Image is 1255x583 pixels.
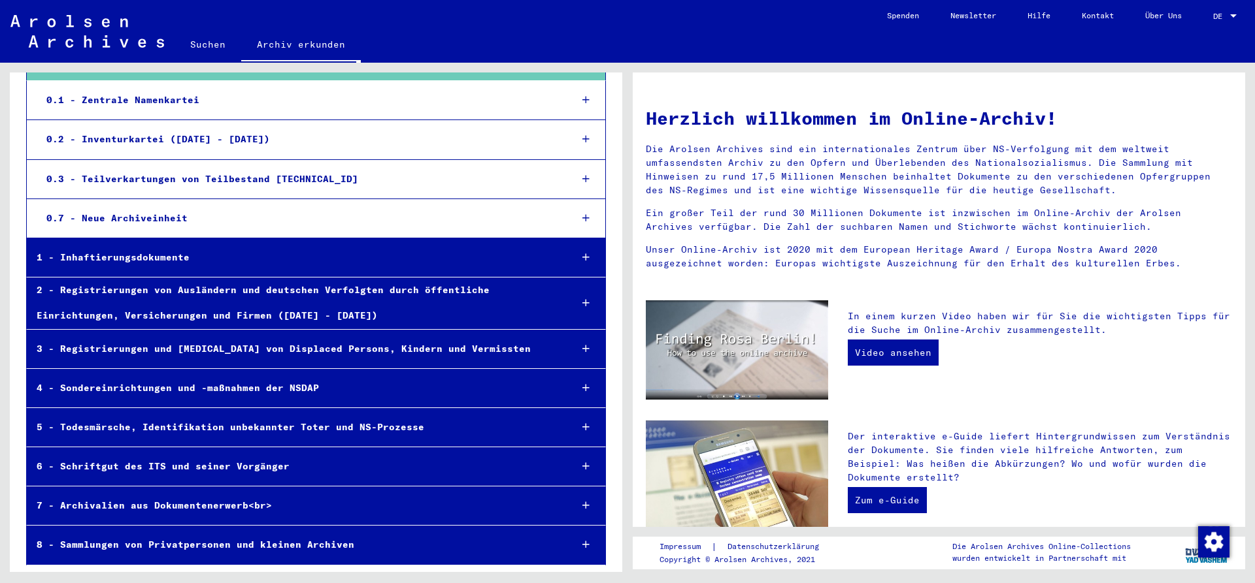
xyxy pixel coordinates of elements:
p: wurden entwickelt in Partnerschaft mit [952,552,1131,564]
img: Zustimmung ändern [1198,526,1230,558]
h1: Herzlich willkommen im Online-Archiv! [646,104,1232,132]
div: 8 - Sammlungen von Privatpersonen und kleinen Archiven [27,532,560,558]
a: Datenschutzerklärung [717,540,835,554]
p: Die Arolsen Archives sind ein internationales Zentrum über NS-Verfolgung mit dem weltweit umfasse... [646,142,1232,197]
img: eguide.jpg [646,420,828,542]
div: 1 - Inhaftierungsdokumente [27,245,560,270]
div: 7 - Archivalien aus Dokumentenerwerb<br> [27,493,560,518]
img: video.jpg [646,300,828,400]
img: yv_logo.png [1182,536,1231,569]
div: 5 - Todesmärsche, Identifikation unbekannter Toter und NS-Prozesse [27,415,560,440]
span: DE [1213,12,1228,21]
div: 6 - Schriftgut des ITS und seiner Vorgänger [27,454,560,479]
div: 2 - Registrierungen von Ausländern und deutschen Verfolgten durch öffentliche Einrichtungen, Vers... [27,277,560,328]
div: 0.7 - Neue Archiveinheit [37,206,560,231]
a: Archiv erkunden [241,29,361,63]
div: 4 - Sondereinrichtungen und -maßnahmen der NSDAP [27,375,560,401]
a: Impressum [660,540,711,554]
div: 0.2 - Inventurkartei ([DATE] - [DATE]) [37,127,560,152]
p: In einem kurzen Video haben wir für Sie die wichtigsten Tipps für die Suche im Online-Archiv zusa... [848,309,1232,337]
div: 0.3 - Teilverkartungen von Teilbestand [TECHNICAL_ID] [37,166,560,192]
div: | [660,540,835,554]
p: Ein großer Teil der rund 30 Millionen Dokumente ist inzwischen im Online-Archiv der Arolsen Archi... [646,206,1232,234]
a: Zum e-Guide [848,487,927,513]
p: Unser Online-Archiv ist 2020 mit dem European Heritage Award / Europa Nostra Award 2020 ausgezeic... [646,243,1232,270]
a: Suchen [175,29,241,60]
p: Die Arolsen Archives Online-Collections [952,541,1131,552]
div: 0.1 - Zentrale Namenkartei [37,87,560,113]
p: Copyright © Arolsen Archives, 2021 [660,554,835,565]
img: Arolsen_neg.svg [10,15,164,48]
a: Video ansehen [848,339,939,366]
div: 3 - Registrierungen und [MEDICAL_DATA] von Displaced Persons, Kindern und Vermissten [27,336,560,362]
p: Der interaktive e-Guide liefert Hintergrundwissen zum Verständnis der Dokumente. Sie finden viele... [848,430,1232,484]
